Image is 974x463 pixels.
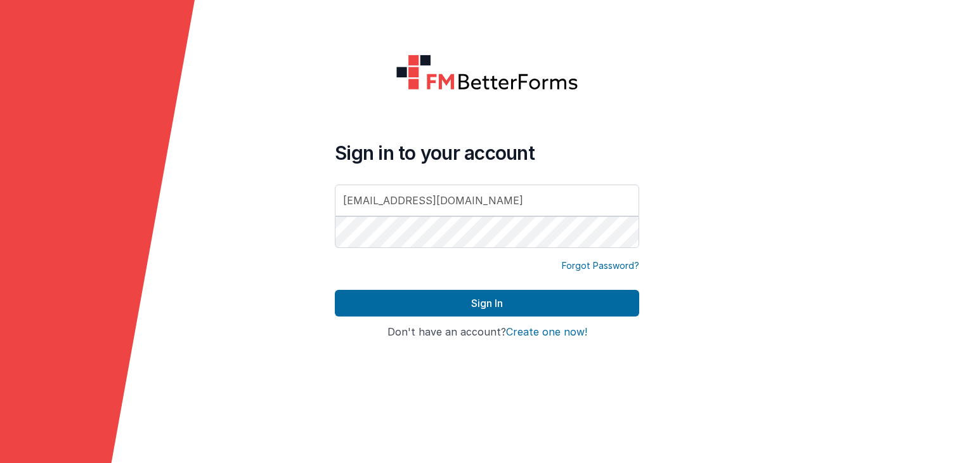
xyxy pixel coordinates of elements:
input: Email Address [335,185,639,216]
button: Create one now! [506,327,587,338]
h4: Don't have an account? [335,327,639,338]
button: Sign In [335,290,639,316]
a: Forgot Password? [562,259,639,272]
h4: Sign in to your account [335,141,639,164]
